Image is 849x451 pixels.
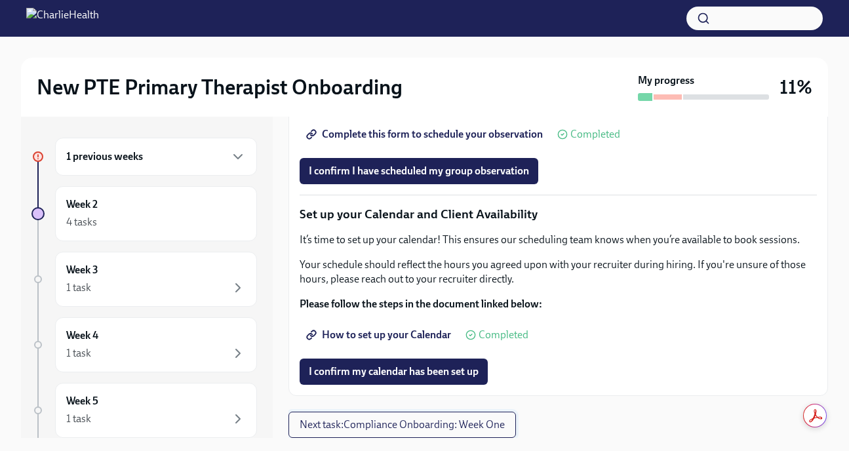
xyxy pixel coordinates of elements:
div: 1 task [66,346,91,361]
a: How to set up your Calendar [300,322,460,348]
a: Complete this form to schedule your observation [300,121,552,147]
h6: Week 4 [66,328,98,343]
span: Complete this form to schedule your observation [309,128,543,141]
span: Completed [479,330,528,340]
button: Next task:Compliance Onboarding: Week One [288,412,516,438]
p: Set up your Calendar and Client Availability [300,206,817,223]
p: It’s time to set up your calendar! This ensures our scheduling team knows when you’re available t... [300,233,817,247]
a: Week 31 task [31,252,257,307]
div: 1 task [66,281,91,295]
a: Week 41 task [31,317,257,372]
strong: My progress [638,73,694,88]
a: Week 24 tasks [31,186,257,241]
h6: Week 2 [66,197,98,212]
h3: 11% [780,75,812,99]
a: Week 51 task [31,383,257,438]
span: How to set up your Calendar [309,328,451,342]
button: I confirm my calendar has been set up [300,359,488,385]
div: 1 task [66,412,91,426]
strong: Please follow the steps in the document linked below: [300,298,542,310]
p: Your schedule should reflect the hours you agreed upon with your recruiter during hiring. If you'... [300,258,817,286]
h6: Week 5 [66,394,98,408]
h6: 1 previous weeks [66,149,143,164]
span: I confirm my calendar has been set up [309,365,479,378]
div: 4 tasks [66,215,97,229]
h6: Week 3 [66,263,98,277]
h2: New PTE Primary Therapist Onboarding [37,74,403,100]
span: Next task : Compliance Onboarding: Week One [300,418,505,431]
button: I confirm I have scheduled my group observation [300,158,538,184]
img: CharlieHealth [26,8,99,29]
span: Completed [570,129,620,140]
div: 1 previous weeks [55,138,257,176]
span: I confirm I have scheduled my group observation [309,165,529,178]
